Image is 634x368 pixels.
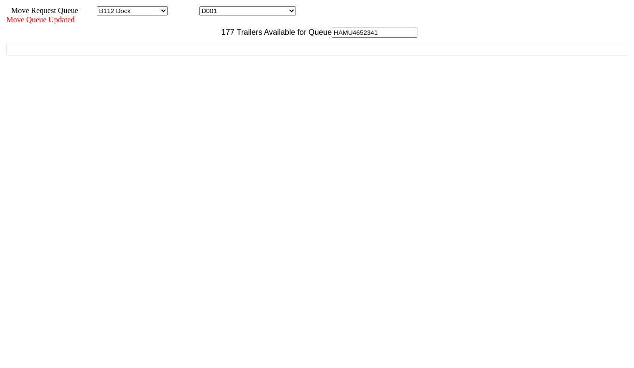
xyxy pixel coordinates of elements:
[6,6,78,15] span: Move Request Queue
[170,6,197,15] span: Location
[217,28,235,36] span: 177
[6,15,74,24] span: Move Queue Updated
[80,6,95,15] span: Area
[235,28,332,36] span: Trailers Available for Queue
[332,28,417,38] input: Filter Available Trailers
